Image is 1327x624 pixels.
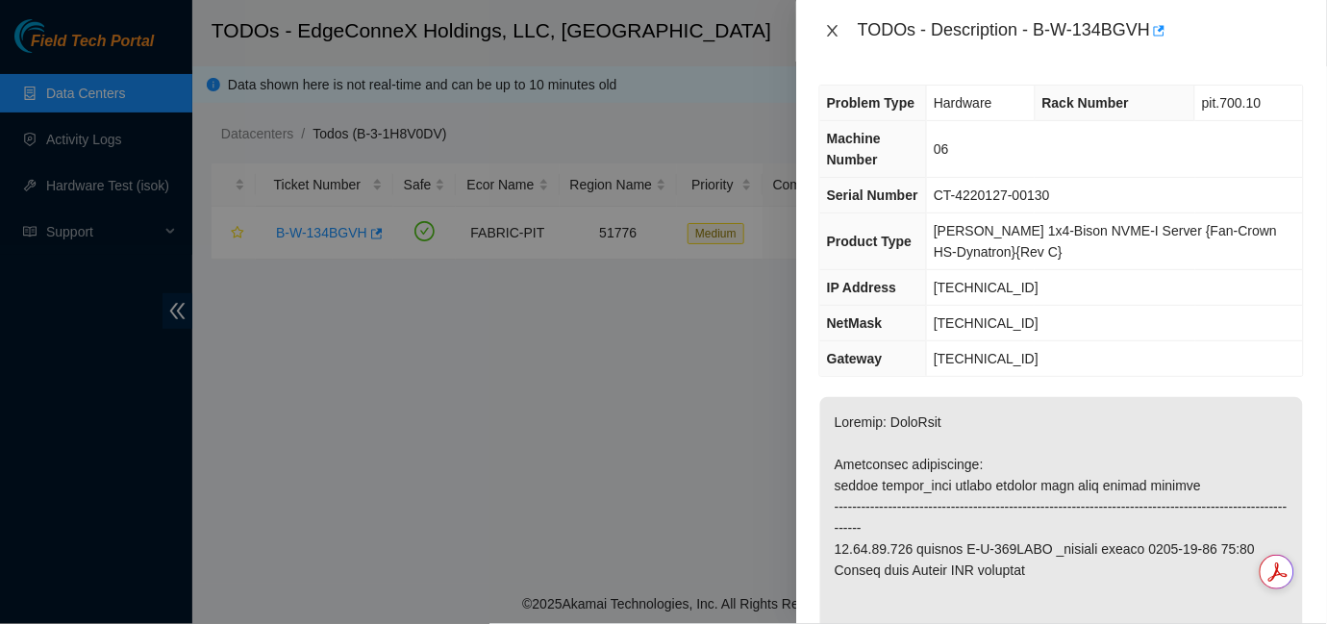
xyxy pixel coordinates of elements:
span: NetMask [827,315,883,331]
span: Rack Number [1042,95,1129,111]
span: CT-4220127-00130 [934,187,1050,203]
span: [TECHNICAL_ID] [934,351,1039,366]
span: IP Address [827,280,896,295]
div: TODOs - Description - B-W-134BGVH [858,15,1304,46]
span: 06 [934,141,949,157]
span: Hardware [934,95,992,111]
span: Product Type [827,234,912,249]
span: [PERSON_NAME] 1x4-Bison NVME-I Server {Fan-Crown HS-Dynatron}{Rev C} [934,223,1277,260]
button: Close [819,22,846,40]
span: Machine Number [827,131,881,167]
span: Serial Number [827,187,918,203]
span: Problem Type [827,95,915,111]
span: Gateway [827,351,883,366]
span: pit.700.10 [1202,95,1262,111]
span: close [825,23,840,38]
span: [TECHNICAL_ID] [934,280,1039,295]
span: [TECHNICAL_ID] [934,315,1039,331]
